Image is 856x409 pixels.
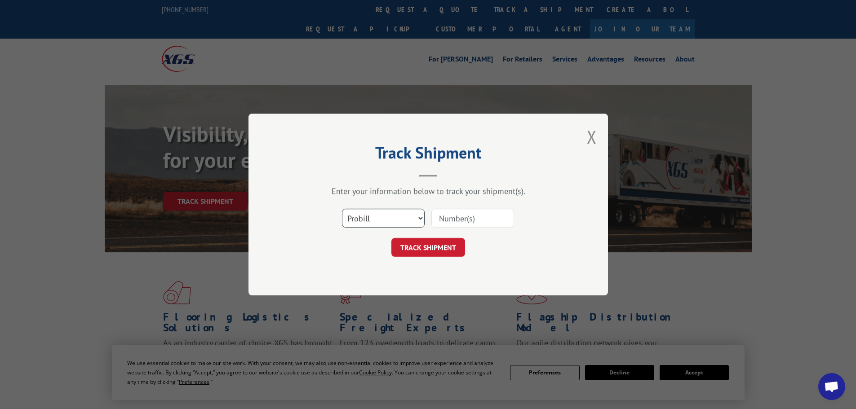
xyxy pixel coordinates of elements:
[431,209,514,228] input: Number(s)
[293,186,563,196] div: Enter your information below to track your shipment(s).
[293,146,563,163] h2: Track Shipment
[818,373,845,400] a: Open chat
[391,238,465,257] button: TRACK SHIPMENT
[587,125,597,149] button: Close modal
